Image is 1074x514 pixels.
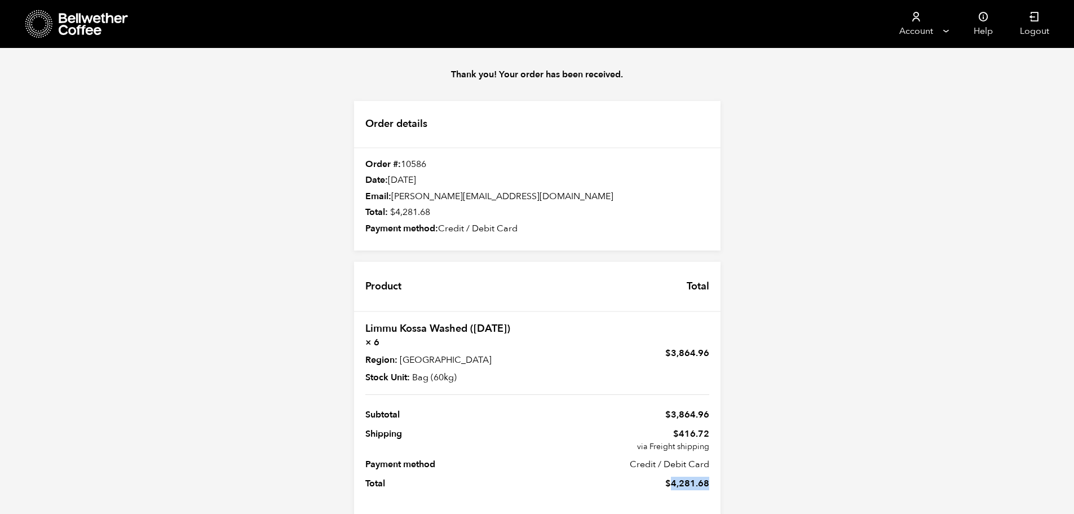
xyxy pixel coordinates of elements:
[365,405,537,424] th: Subtotal
[365,455,537,474] th: Payment method
[365,424,537,455] th: Shipping
[537,441,709,453] small: via Freight shipping
[365,353,397,367] strong: Region:
[354,262,413,311] th: Product
[365,474,537,505] th: Total
[537,455,709,474] td: Credit / Debit Card
[390,206,395,218] span: $
[354,101,721,148] h2: Order details
[354,223,721,235] div: Credit / Debit Card
[365,222,438,235] strong: Payment method:
[365,190,391,203] strong: Email:
[665,477,709,490] span: 4,281.68
[343,68,732,81] p: Thank you! Your order has been received.
[365,322,510,336] a: Limmu Kossa Washed ([DATE])
[365,206,388,218] strong: Total:
[665,347,671,359] span: $
[354,174,721,187] div: [DATE]
[365,158,401,170] strong: Order #:
[354,159,721,171] div: 10586
[665,477,671,490] span: $
[665,408,671,421] span: $
[365,353,531,367] p: [GEOGRAPHIC_DATA]
[365,336,531,349] strong: × 6
[365,371,410,384] strong: Stock Unit:
[390,206,430,218] bdi: 4,281.68
[675,262,721,311] th: Total
[665,347,709,359] bdi: 3,864.96
[365,174,388,186] strong: Date:
[354,191,721,203] div: [PERSON_NAME][EMAIL_ADDRESS][DOMAIN_NAME]
[665,408,709,421] span: 3,864.96
[365,371,531,384] p: Bag (60kg)
[537,427,709,441] span: 416.72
